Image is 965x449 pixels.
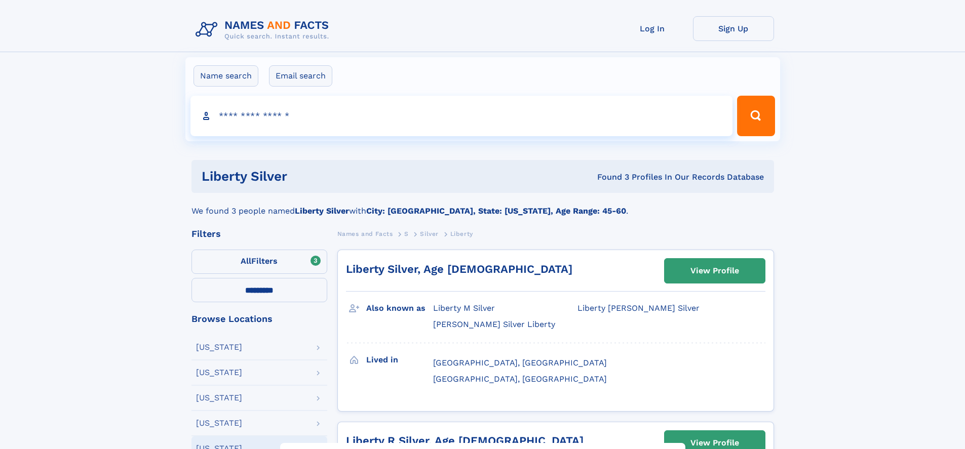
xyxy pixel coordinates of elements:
[191,193,774,217] div: We found 3 people named with .
[346,434,584,447] a: Liberty R Silver, Age [DEMOGRAPHIC_DATA]
[366,351,433,369] h3: Lived in
[191,229,327,238] div: Filters
[191,16,337,44] img: Logo Names and Facts
[450,230,473,237] span: Liberty
[420,230,439,237] span: Silver
[737,96,775,136] button: Search Button
[665,259,765,283] a: View Profile
[612,16,693,41] a: Log In
[269,65,332,87] label: Email search
[196,343,242,351] div: [US_STATE]
[190,96,733,136] input: search input
[196,394,242,402] div: [US_STATE]
[191,250,327,274] label: Filters
[202,170,442,183] h1: Liberty Silver
[191,314,327,323] div: Browse Locations
[433,319,555,329] span: [PERSON_NAME] Silver Liberty
[366,206,626,216] b: City: [GEOGRAPHIC_DATA], State: [US_STATE], Age Range: 45-60
[693,16,774,41] a: Sign Up
[404,227,409,240] a: S
[433,303,495,313] span: Liberty M Silver
[404,230,409,237] span: S
[433,374,607,384] span: [GEOGRAPHIC_DATA], [GEOGRAPHIC_DATA]
[420,227,439,240] a: Silver
[346,263,572,275] a: Liberty Silver, Age [DEMOGRAPHIC_DATA]
[442,172,764,183] div: Found 3 Profiles In Our Records Database
[577,303,700,313] span: Liberty [PERSON_NAME] Silver
[196,419,242,427] div: [US_STATE]
[337,227,393,240] a: Names and Facts
[433,358,607,368] span: [GEOGRAPHIC_DATA], [GEOGRAPHIC_DATA]
[194,65,258,87] label: Name search
[295,206,349,216] b: Liberty Silver
[241,256,251,266] span: All
[366,300,433,317] h3: Also known as
[196,369,242,377] div: [US_STATE]
[690,259,739,282] div: View Profile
